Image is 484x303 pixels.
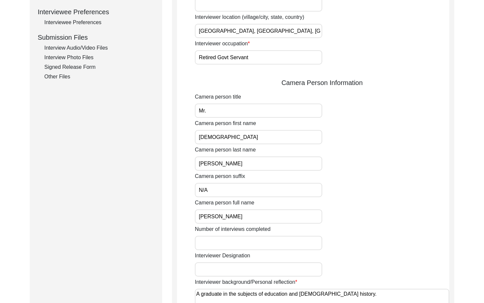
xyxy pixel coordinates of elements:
[44,19,154,26] div: Interviewee Preferences
[195,199,254,207] label: Camera person full name
[195,93,241,101] label: Camera person title
[195,78,449,88] div: Camera Person Information
[38,32,154,42] div: Submission Files
[38,7,154,17] div: Interviewee Preferences
[195,225,271,233] label: Number of interviews completed
[195,13,304,21] label: Interviewer location (village/city, state, country)
[195,278,297,286] label: Interviewer background/Personal reflection
[195,40,250,48] label: Interviewer occupation
[195,146,256,154] label: Camera person last name
[195,172,245,180] label: Camera person suffix
[44,44,154,52] div: Interview Audio/Video Files
[44,73,154,81] div: Other Files
[195,252,250,260] label: Interviewer Designation
[195,119,256,127] label: Camera person first name
[44,54,154,62] div: Interview Photo Files
[44,63,154,71] div: Signed Release Form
